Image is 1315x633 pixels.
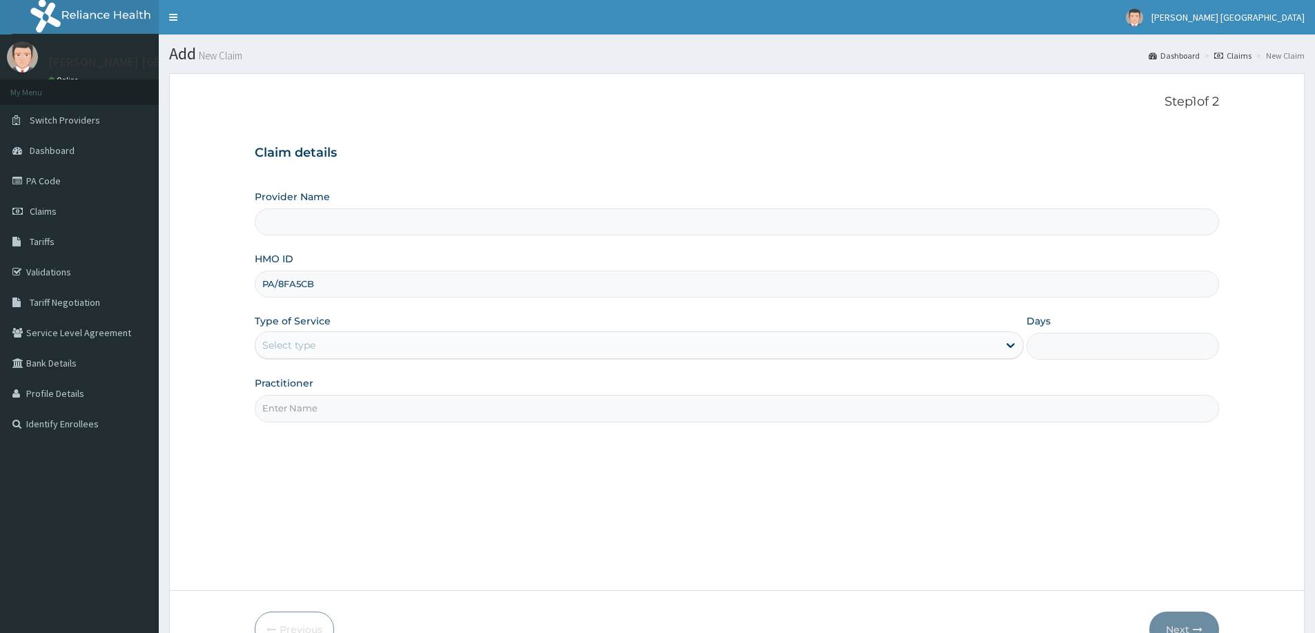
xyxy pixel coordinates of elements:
input: Enter HMO ID [255,271,1219,298]
a: Dashboard [1149,50,1200,61]
p: Step 1 of 2 [255,95,1219,110]
span: Claims [30,205,57,217]
small: New Claim [196,50,242,61]
label: Type of Service [255,314,331,328]
span: Tariffs [30,235,55,248]
span: Dashboard [30,144,75,157]
a: Claims [1214,50,1251,61]
label: Provider Name [255,190,330,204]
a: Online [48,75,81,85]
img: User Image [1126,9,1143,26]
div: Select type [262,338,315,352]
h1: Add [169,45,1305,63]
li: New Claim [1253,50,1305,61]
label: Practitioner [255,376,313,390]
h3: Claim details [255,146,1219,161]
label: Days [1026,314,1051,328]
p: [PERSON_NAME] [GEOGRAPHIC_DATA] [48,56,255,68]
img: User Image [7,41,38,72]
span: [PERSON_NAME] [GEOGRAPHIC_DATA] [1151,11,1305,23]
span: Tariff Negotiation [30,296,100,309]
span: Switch Providers [30,114,100,126]
input: Enter Name [255,395,1219,422]
label: HMO ID [255,252,293,266]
